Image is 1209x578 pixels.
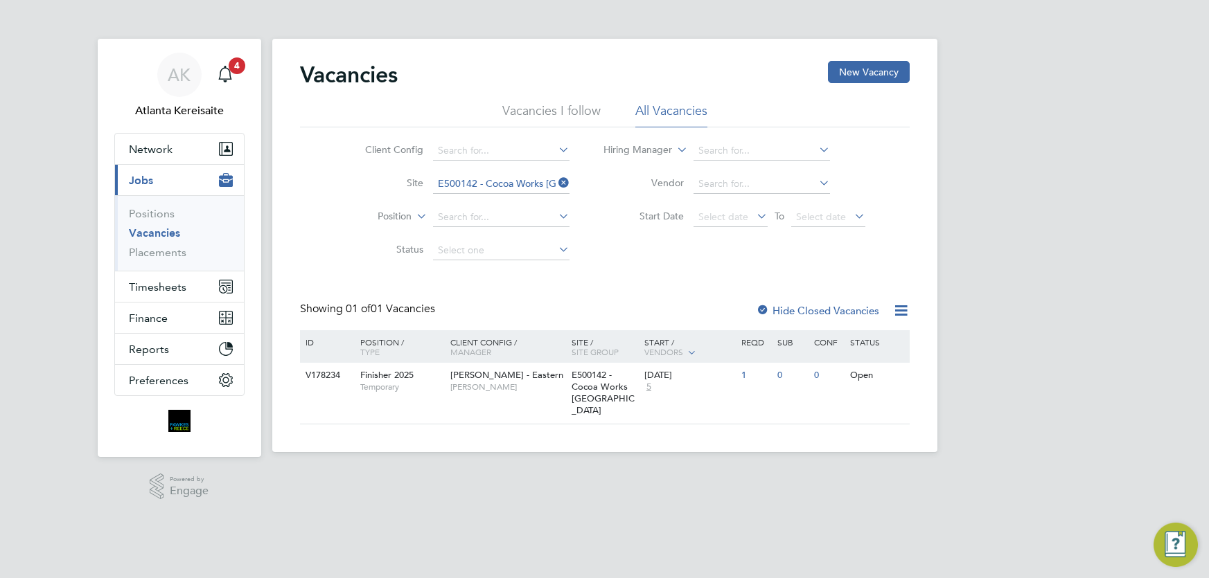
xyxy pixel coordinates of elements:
[129,343,169,356] span: Reports
[129,143,173,156] span: Network
[350,330,447,363] div: Position /
[300,302,438,316] div: Showing
[450,369,563,381] span: [PERSON_NAME] - Eastern
[300,61,398,89] h2: Vacancies
[447,330,568,363] div: Client Config /
[847,330,907,354] div: Status
[98,39,261,457] nav: Main navigation
[168,410,191,432] img: bromak-logo-retina.png
[698,210,748,223] span: Select date
[450,346,491,357] span: Manager
[114,102,245,119] span: Atlanta Kereisaite
[644,381,653,393] span: 5
[811,330,847,354] div: Conf
[433,208,570,227] input: Search for...
[332,210,412,224] label: Position
[344,243,423,255] label: Status
[770,207,788,225] span: To
[115,195,244,271] div: Jobs
[302,363,351,388] div: V178234
[756,304,879,317] label: Hide Closed Vacancies
[572,346,619,357] span: Site Group
[150,473,209,500] a: Powered byEngage
[592,143,672,157] label: Hiring Manager
[346,302,371,316] span: 01 of
[115,271,244,302] button: Timesheets
[774,330,810,354] div: Sub
[346,302,435,316] span: 01 Vacancies
[129,374,188,387] span: Preferences
[229,57,245,74] span: 4
[129,280,186,293] span: Timesheets
[302,330,351,354] div: ID
[114,410,245,432] a: Go to home page
[360,346,380,357] span: Type
[433,174,570,194] input: Search for...
[344,143,423,156] label: Client Config
[774,363,810,388] div: 0
[694,141,830,161] input: Search for...
[796,210,846,223] span: Select date
[115,134,244,164] button: Network
[694,174,830,194] input: Search for...
[644,346,683,357] span: Vendors
[211,53,239,97] a: 4
[360,369,414,381] span: Finisher 2025
[115,365,244,395] button: Preferences
[344,177,423,189] label: Site
[129,311,168,325] span: Finance
[129,226,180,240] a: Vacancies
[604,177,684,189] label: Vendor
[811,363,847,388] div: 0
[604,210,684,222] label: Start Date
[738,330,774,354] div: Reqd
[170,485,209,497] span: Engage
[115,302,244,333] button: Finance
[129,246,186,259] a: Placements
[433,241,570,260] input: Select one
[641,330,738,365] div: Start /
[738,363,774,388] div: 1
[644,370,734,381] div: [DATE]
[847,363,907,388] div: Open
[635,102,707,127] li: All Vacancies
[572,369,635,416] span: E500142 - Cocoa Works [GEOGRAPHIC_DATA]
[568,330,641,363] div: Site /
[129,174,153,187] span: Jobs
[828,61,910,83] button: New Vacancy
[433,141,570,161] input: Search for...
[168,66,191,84] span: AK
[114,53,245,119] a: AKAtlanta Kereisaite
[115,165,244,195] button: Jobs
[170,473,209,485] span: Powered by
[360,381,443,392] span: Temporary
[1154,523,1198,567] button: Engage Resource Center
[129,207,175,220] a: Positions
[115,334,244,364] button: Reports
[502,102,601,127] li: Vacancies I follow
[450,381,565,392] span: [PERSON_NAME]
